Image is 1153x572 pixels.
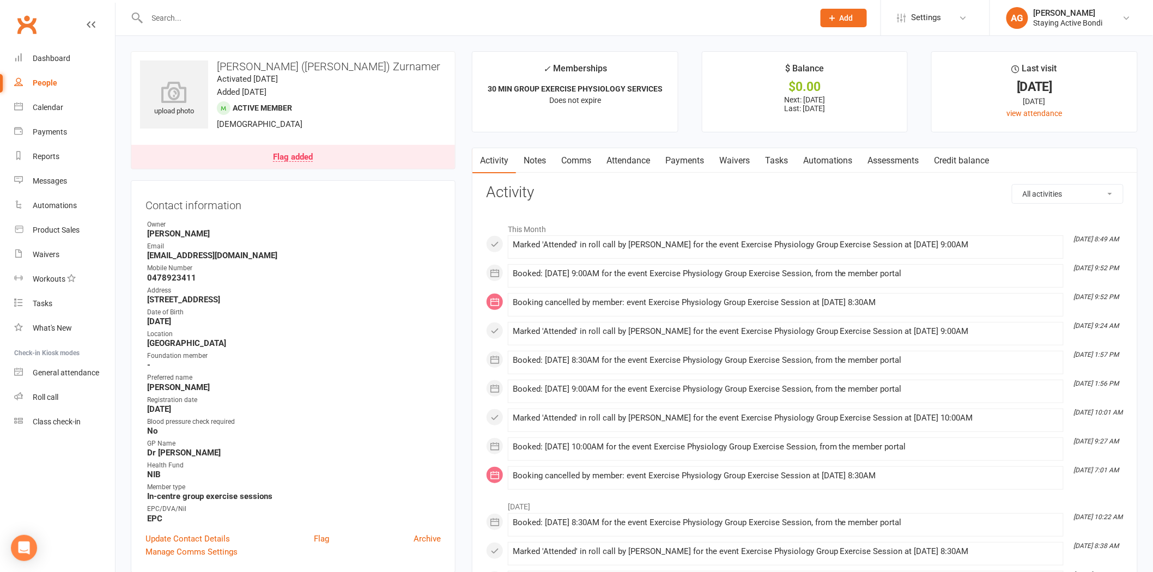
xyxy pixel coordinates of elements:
div: Member type [147,482,441,492]
a: Messages [14,169,115,193]
div: Foundation member [147,351,441,361]
i: [DATE] 9:27 AM [1074,437,1119,445]
div: Mobile Number [147,263,441,273]
div: Marked 'Attended' in roll call by [PERSON_NAME] for the event Exercise Physiology Group Exercise ... [513,327,1059,336]
a: Waivers [712,148,757,173]
strong: 30 MIN GROUP EXERCISE PHYSIOLOGY SERVICES [488,84,663,93]
a: view attendance [1007,109,1063,118]
div: EPC/DVA/Nil [147,504,441,514]
div: Email [147,241,441,252]
a: Clubworx [13,11,40,38]
span: Active member [233,104,292,112]
a: General attendance kiosk mode [14,361,115,385]
a: Notes [516,148,554,173]
a: Comms [554,148,599,173]
div: People [33,78,57,87]
h3: [PERSON_NAME] ([PERSON_NAME]) Zurnamer [140,60,446,72]
div: [DATE] [942,81,1127,93]
div: Automations [33,201,77,210]
a: Automations [14,193,115,218]
i: [DATE] 9:52 PM [1074,293,1119,301]
a: Credit balance [927,148,997,173]
span: Settings [912,5,942,30]
div: Workouts [33,275,65,283]
div: Location [147,329,441,339]
div: Dashboard [33,54,70,63]
i: [DATE] 9:24 AM [1074,322,1119,330]
a: Tasks [757,148,796,173]
div: Last visit [1012,62,1057,81]
button: Add [821,9,867,27]
li: [DATE] [486,495,1124,513]
strong: [PERSON_NAME] [147,229,441,239]
i: [DATE] 7:01 AM [1074,466,1119,474]
div: Booked: [DATE] 10:00AM for the event Exercise Physiology Group Exercise Session, from the member ... [513,442,1059,452]
time: Activated [DATE] [217,74,278,84]
div: GP Name [147,439,441,449]
div: Booked: [DATE] 8:30AM for the event Exercise Physiology Group Exercise Session, from the member p... [513,518,1059,527]
a: Flag [314,532,329,545]
a: Dashboard [14,46,115,71]
div: Payments [33,127,67,136]
div: Calendar [33,103,63,112]
a: People [14,71,115,95]
strong: NIB [147,470,441,479]
i: [DATE] 9:52 PM [1074,264,1119,272]
div: Open Intercom Messenger [11,535,37,561]
a: Automations [796,148,860,173]
strong: [DATE] [147,404,441,414]
strong: Dr [PERSON_NAME] [147,448,441,458]
a: Class kiosk mode [14,410,115,434]
a: Payments [658,148,712,173]
strong: EPC [147,514,441,524]
div: Booking cancelled by member: event Exercise Physiology Group Exercise Session at [DATE] 8:30AM [513,471,1059,480]
div: Waivers [33,250,59,259]
div: Booked: [DATE] 9:00AM for the event Exercise Physiology Group Exercise Session, from the member p... [513,269,1059,278]
div: $ Balance [785,62,824,81]
i: [DATE] 10:22 AM [1074,513,1123,521]
div: General attendance [33,368,99,377]
div: Staying Active Bondi [1034,18,1103,28]
a: Workouts [14,267,115,291]
input: Search... [144,10,806,26]
i: [DATE] 1:57 PM [1074,351,1119,358]
div: Marked 'Attended' in roll call by [PERSON_NAME] for the event Exercise Physiology Group Exercise ... [513,240,1059,250]
div: Booked: [DATE] 8:30AM for the event Exercise Physiology Group Exercise Session, from the member p... [513,356,1059,365]
div: Health Fund [147,460,441,471]
a: Calendar [14,95,115,120]
a: Waivers [14,242,115,267]
a: Manage Comms Settings [145,545,238,558]
h3: Activity [486,184,1124,201]
strong: 0478923411 [147,273,441,283]
li: This Month [486,218,1124,235]
div: Blood pressure check required [147,417,441,427]
a: Payments [14,120,115,144]
div: Product Sales [33,226,80,234]
a: Update Contact Details [145,532,230,545]
strong: [DATE] [147,317,441,326]
time: Added [DATE] [217,87,266,97]
div: Address [147,285,441,296]
strong: In-centre group exercise sessions [147,491,441,501]
a: What's New [14,316,115,340]
span: Does not expire [549,96,601,105]
div: Marked 'Attended' in roll call by [PERSON_NAME] for the event Exercise Physiology Group Exercise ... [513,547,1059,556]
h3: Contact information [145,195,441,211]
a: Activity [472,148,516,173]
div: upload photo [140,81,208,117]
div: Memberships [543,62,607,82]
span: Add [840,14,853,22]
div: Date of Birth [147,307,441,318]
strong: [PERSON_NAME] [147,382,441,392]
div: $0.00 [712,81,898,93]
div: Messages [33,177,67,185]
a: Archive [414,532,441,545]
div: Booked: [DATE] 9:00AM for the event Exercise Physiology Group Exercise Session, from the member p... [513,385,1059,394]
div: Roll call [33,393,58,401]
span: [DEMOGRAPHIC_DATA] [217,119,302,129]
div: [DATE] [942,95,1127,107]
div: Tasks [33,299,52,308]
a: Assessments [860,148,927,173]
strong: No [147,426,441,436]
i: [DATE] 1:56 PM [1074,380,1119,387]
